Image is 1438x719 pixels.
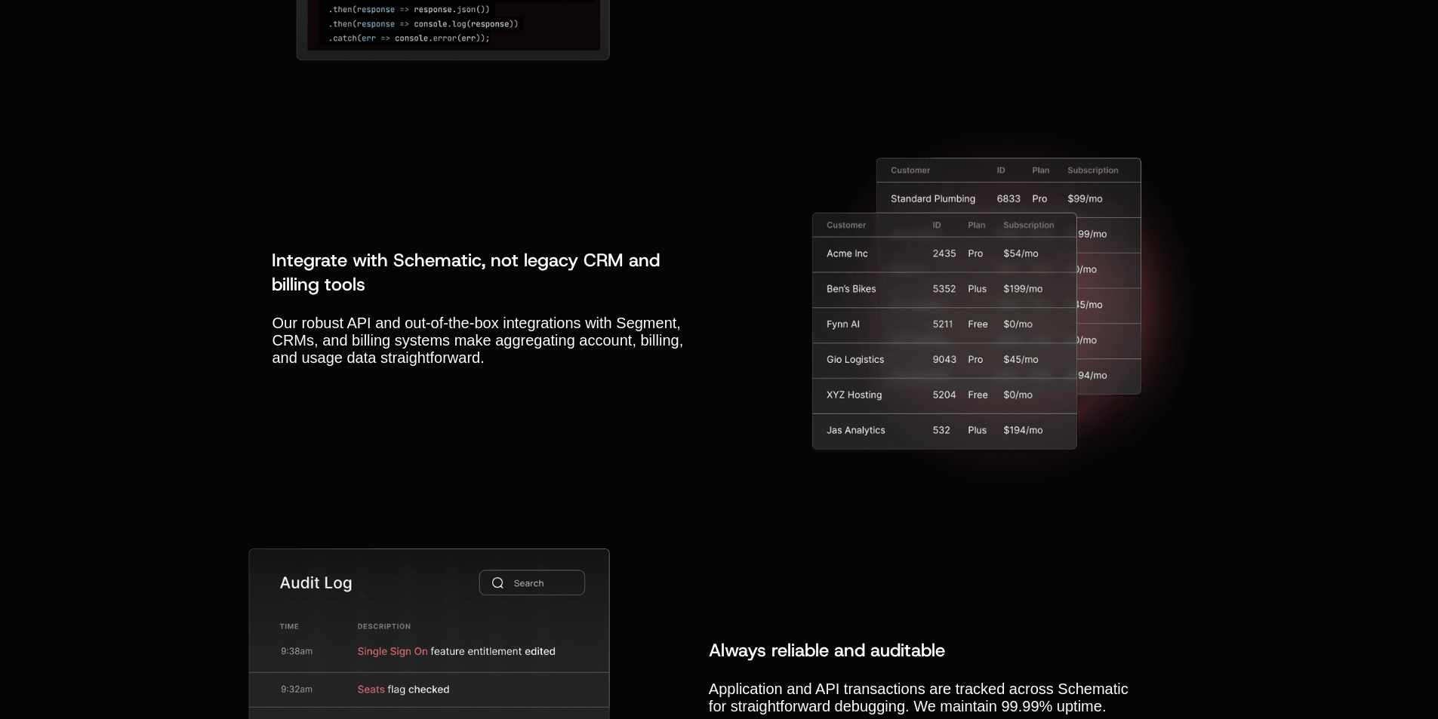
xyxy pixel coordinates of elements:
[709,681,1144,715] p: Application and API transactions are tracked across Schematic for straightforward debugging. We m...
[803,102,1214,512] img: Quote Image
[709,638,945,662] span: Always reliable and auditable
[272,248,660,297] span: Integrate with Schematic, not legacy CRM and billing tools
[272,315,707,367] p: Our robust API and out-of-the-box integrations with Segment, CRMs, and billing systems make aggre...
